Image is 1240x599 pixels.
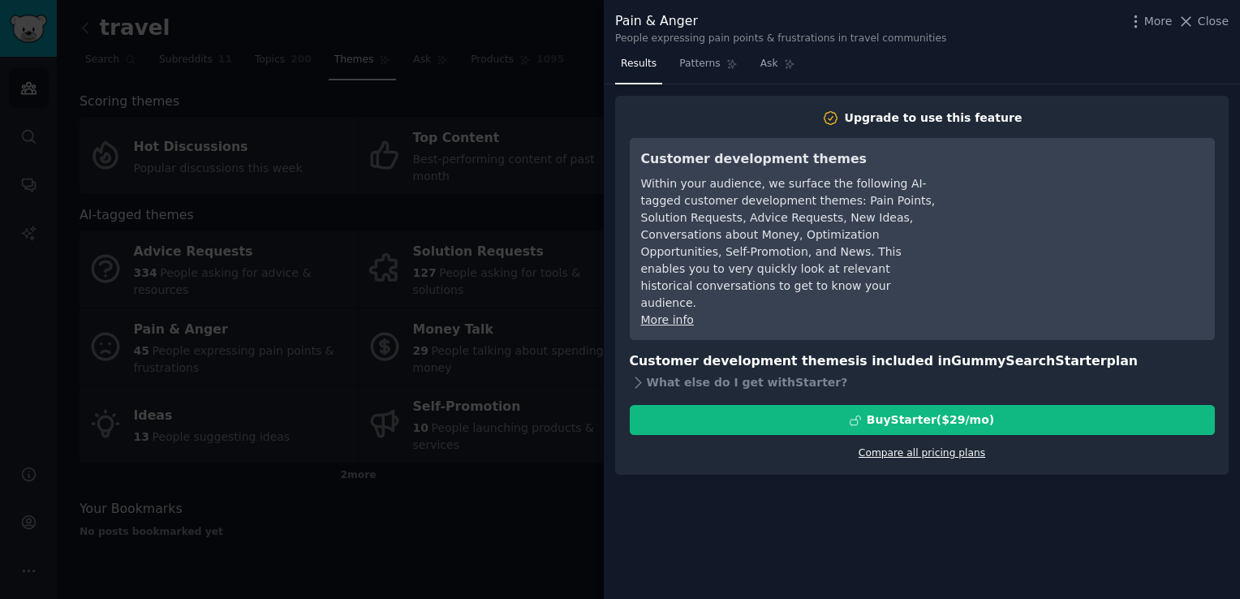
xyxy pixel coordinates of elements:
span: Ask [760,57,778,71]
button: BuyStarter($29/mo) [630,405,1215,435]
a: Patterns [674,51,743,84]
span: Results [621,57,657,71]
span: GummySearch Starter [951,353,1106,368]
div: What else do I get with Starter ? [630,371,1215,394]
h3: Customer development themes is included in plan [630,351,1215,372]
iframe: YouTube video player [960,149,1203,271]
div: Upgrade to use this feature [845,110,1023,127]
div: People expressing pain points & frustrations in travel communities [615,32,946,46]
a: Results [615,51,662,84]
button: Close [1178,13,1229,30]
span: Patterns [679,57,720,71]
div: Within your audience, we surface the following AI-tagged customer development themes: Pain Points... [641,175,937,312]
h3: Customer development themes [641,149,937,170]
span: More [1144,13,1173,30]
span: Close [1198,13,1229,30]
div: Pain & Anger [615,11,946,32]
a: More info [641,313,694,326]
div: Buy Starter ($ 29 /mo ) [867,412,994,429]
a: Compare all pricing plans [859,447,985,459]
a: Ask [755,51,801,84]
button: More [1127,13,1173,30]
